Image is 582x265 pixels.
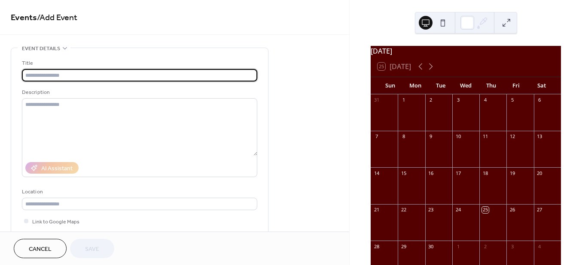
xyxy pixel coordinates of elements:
[504,77,529,94] div: Fri
[478,77,504,94] div: Thu
[455,207,461,213] div: 24
[482,97,488,103] div: 4
[453,77,478,94] div: Wed
[536,97,543,103] div: 6
[536,207,543,213] div: 27
[400,170,407,176] div: 15
[428,243,434,250] div: 30
[482,243,488,250] div: 2
[22,44,60,53] span: Event details
[11,9,37,26] a: Events
[400,243,407,250] div: 29
[371,46,561,56] div: [DATE]
[400,207,407,213] div: 22
[536,170,543,176] div: 20
[536,243,543,250] div: 4
[509,207,515,213] div: 26
[455,97,461,103] div: 3
[400,133,407,140] div: 8
[373,170,380,176] div: 14
[32,217,79,226] span: Link to Google Maps
[373,243,380,250] div: 28
[22,59,256,68] div: Title
[400,97,407,103] div: 1
[428,207,434,213] div: 23
[455,170,461,176] div: 17
[482,170,488,176] div: 18
[428,97,434,103] div: 2
[29,245,52,254] span: Cancel
[509,133,515,140] div: 12
[455,243,461,250] div: 1
[482,207,488,213] div: 25
[373,207,380,213] div: 21
[403,77,428,94] div: Mon
[373,97,380,103] div: 31
[455,133,461,140] div: 10
[428,77,453,94] div: Tue
[378,77,403,94] div: Sun
[428,133,434,140] div: 9
[22,187,256,196] div: Location
[428,170,434,176] div: 16
[373,133,380,140] div: 7
[482,133,488,140] div: 11
[22,88,256,97] div: Description
[509,97,515,103] div: 5
[509,170,515,176] div: 19
[37,9,77,26] span: / Add Event
[14,239,67,258] button: Cancel
[509,243,515,250] div: 3
[536,133,543,140] div: 13
[529,77,554,94] div: Sat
